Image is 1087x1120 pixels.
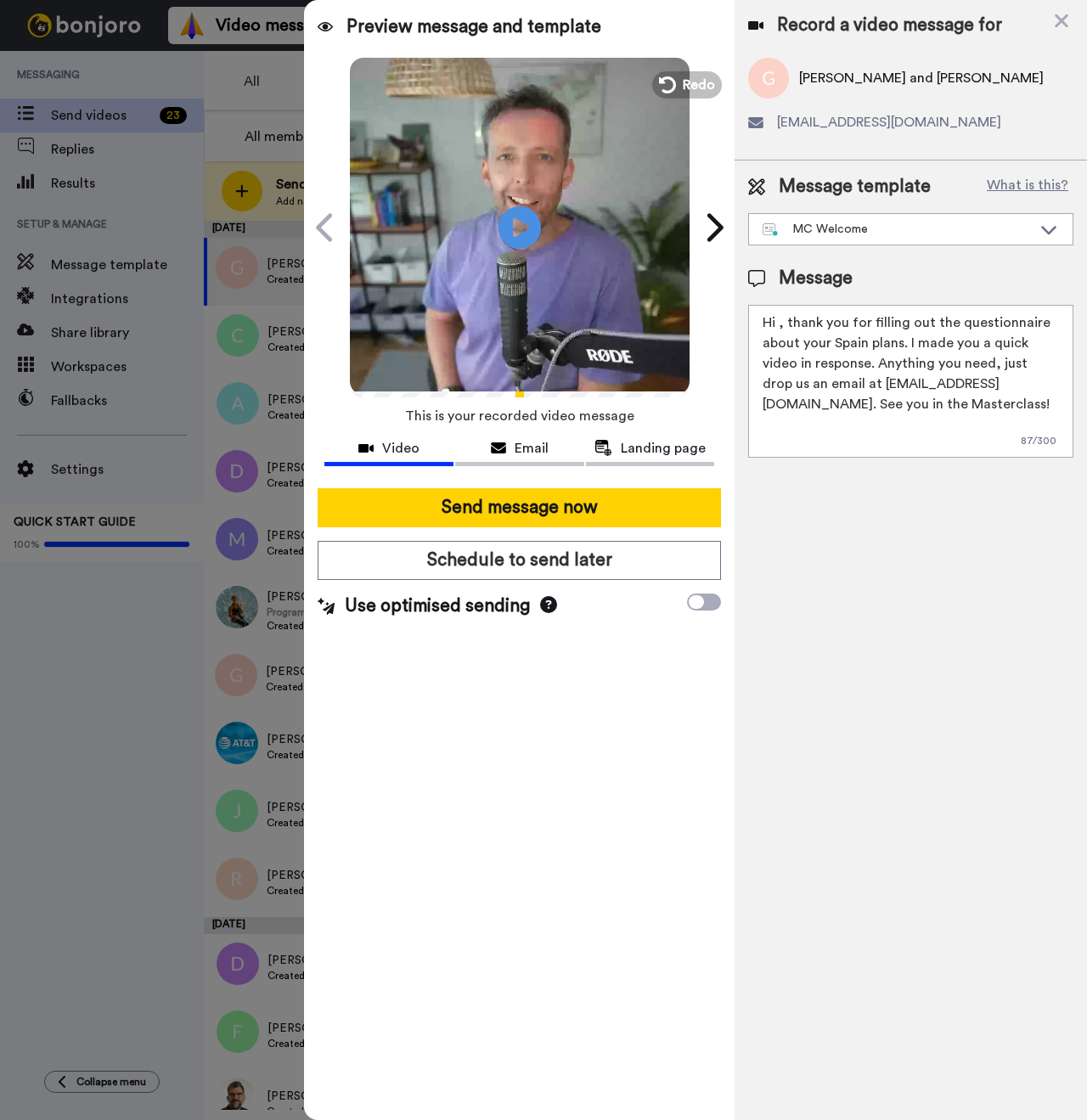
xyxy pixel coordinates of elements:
button: Schedule to send later [318,541,721,580]
button: Send message now [318,488,721,527]
span: Message [779,266,853,291]
span: This is your recorded video message [405,397,634,435]
div: MC Welcome [763,221,1032,238]
span: [EMAIL_ADDRESS][DOMAIN_NAME] [777,112,1001,132]
textarea: Hi , thank you for filling out the questionnaire about your Spain plans. I made you a quick video... [748,305,1073,458]
span: Landing page [621,438,706,459]
span: Video [382,438,420,459]
img: nextgen-template.svg [763,223,779,237]
span: Use optimised sending [345,594,530,619]
span: Email [515,438,549,459]
span: Message template [779,174,931,200]
button: What is this? [982,174,1073,200]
